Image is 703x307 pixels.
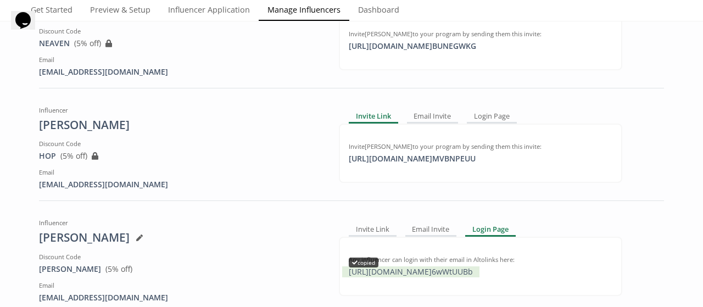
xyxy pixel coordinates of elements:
[342,266,479,277] div: [URL][DOMAIN_NAME] 6wWtUUBb
[105,264,132,274] span: ( 5 % off)
[39,281,322,290] div: Email
[11,11,46,44] iframe: chat widget
[39,219,322,227] div: Influencer
[342,41,483,52] div: [URL][DOMAIN_NAME] BUNEGWKG
[39,150,56,161] a: HOP
[39,292,322,303] div: [EMAIL_ADDRESS][DOMAIN_NAME]
[39,179,322,190] div: [EMAIL_ADDRESS][DOMAIN_NAME]
[74,38,101,48] span: ( 5 % off)
[39,168,322,177] div: Email
[60,150,87,161] span: ( 5 % off)
[349,110,398,124] div: Invite Link
[405,223,457,236] div: Email Invite
[39,117,322,133] div: [PERSON_NAME]
[465,223,516,236] div: Login Page
[39,230,322,246] div: [PERSON_NAME]
[39,55,322,64] div: Email
[349,258,378,267] div: copied
[349,30,612,38] div: Invite [PERSON_NAME] to your program by sending them this invite:
[39,139,322,148] div: Discount Code
[342,153,482,164] div: [URL][DOMAIN_NAME] MVBNPEUU
[467,110,517,124] div: Login Page
[39,106,322,115] div: Influencer
[39,253,322,261] div: Discount Code
[39,38,70,48] a: NEAVEN
[39,27,322,36] div: Discount Code
[349,223,397,236] div: Invite Link
[39,264,101,274] a: [PERSON_NAME]
[407,110,459,124] div: Email Invite
[349,142,612,151] div: Invite [PERSON_NAME] to your program by sending them this invite:
[39,66,322,77] div: [EMAIL_ADDRESS][DOMAIN_NAME]
[349,255,612,264] div: Any influencer can login with their email in Altolinks here:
